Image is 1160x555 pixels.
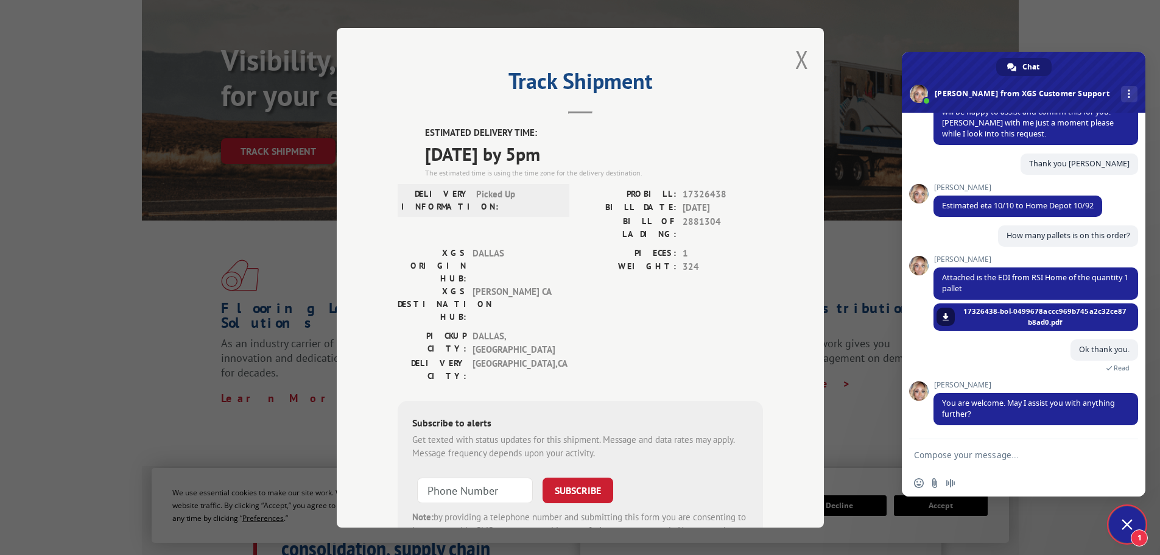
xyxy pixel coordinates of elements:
span: Thank you [PERSON_NAME] [1029,158,1130,169]
button: Close modal [795,43,809,76]
label: PICKUP CITY: [398,329,466,356]
label: XGS DESTINATION HUB: [398,285,466,323]
label: XGS ORIGIN HUB: [398,246,466,285]
span: [PERSON_NAME] [933,381,1138,389]
span: [DATE] by 5pm [425,140,763,167]
label: BILL OF LADING: [580,214,677,240]
span: [GEOGRAPHIC_DATA] , CA [473,356,555,382]
textarea: Compose your message... [914,450,1106,461]
div: The estimated time is using the time zone for the delivery destination. [425,167,763,178]
h2: Track Shipment [398,72,763,96]
span: DALLAS , [GEOGRAPHIC_DATA] [473,329,555,356]
div: by providing a telephone number and submitting this form you are consenting to be contacted by SM... [412,510,748,551]
label: WEIGHT: [580,260,677,274]
span: 17326438-bol-0499678accc969b745a2c32ce87b8ad0.pdf [961,306,1129,328]
span: [PERSON_NAME] [933,255,1138,264]
span: [PERSON_NAME] [933,183,1102,192]
input: Phone Number [417,477,533,503]
span: 17326438 [683,187,763,201]
span: [PERSON_NAME] CA [473,285,555,323]
span: 324 [683,260,763,274]
label: PIECES: [580,246,677,260]
span: 2881304 [683,214,763,240]
span: Chat [1022,58,1039,76]
span: Attached is the EDI from RSI Home of the quantity 1 pallet [942,272,1128,294]
div: Chat [996,58,1052,76]
span: Picked Up [476,187,558,213]
div: Close chat [1109,506,1145,543]
span: 1 [1131,529,1148,546]
span: Send a file [930,478,940,488]
span: [DATE] [683,201,763,215]
div: Subscribe to alerts [412,415,748,433]
label: DELIVERY CITY: [398,356,466,382]
span: Audio message [946,478,955,488]
span: Read [1114,364,1130,372]
span: Estimated eta 10/10 to Home Depot 10/92 [942,200,1094,211]
strong: Note: [412,511,434,522]
span: You are welcome. May I assist you with anything further? [942,398,1115,419]
label: PROBILL: [580,187,677,201]
div: More channels [1121,86,1137,102]
span: 1 [683,246,763,260]
span: DALLAS [473,246,555,285]
span: Ok thank you. [1079,344,1130,355]
button: SUBSCRIBE [543,477,613,503]
span: Insert an emoji [914,478,924,488]
label: DELIVERY INFORMATION: [401,187,470,213]
label: BILL DATE: [580,201,677,215]
div: Get texted with status updates for this shipment. Message and data rates may apply. Message frequ... [412,433,748,460]
span: How many pallets is on this order? [1007,230,1130,241]
label: ESTIMATED DELIVERY TIME: [425,126,763,140]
